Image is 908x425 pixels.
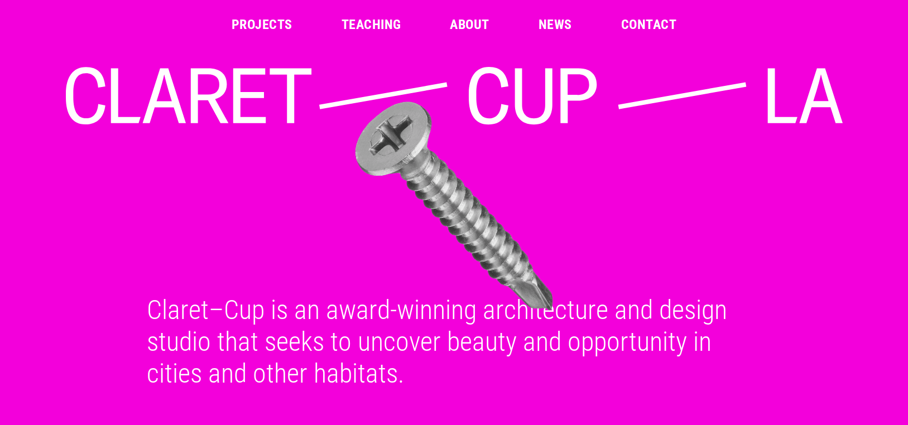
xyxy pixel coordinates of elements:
[450,18,489,31] a: About
[621,18,676,31] a: Contact
[539,18,572,31] a: News
[61,100,847,312] img: Metal Screw
[133,294,775,389] div: Claret–Cup is an award-winning architecture and design studio that seeks to uncover beauty and op...
[342,18,401,31] a: Teaching
[232,18,292,31] a: Projects
[232,18,676,31] nav: Main Menu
